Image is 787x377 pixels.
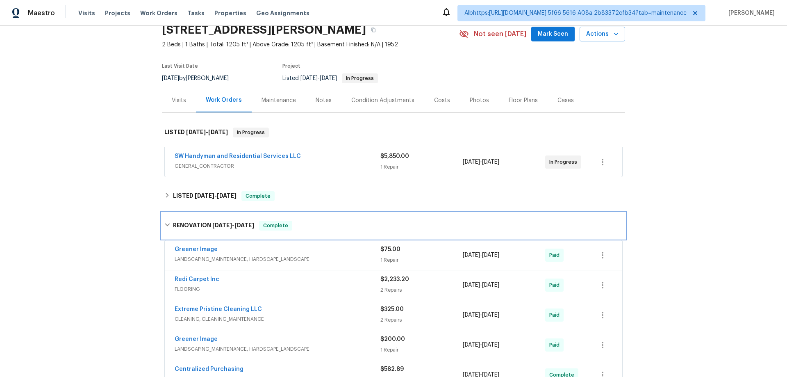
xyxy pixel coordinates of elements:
[351,96,414,105] div: Condition Adjustments
[549,341,563,349] span: Paid
[162,26,366,34] h2: [STREET_ADDRESS][PERSON_NAME]
[470,96,489,105] div: Photos
[242,192,274,200] span: Complete
[105,9,130,17] span: Projects
[78,9,95,17] span: Visits
[380,336,405,342] span: $200.00
[380,276,409,282] span: $2,233.20
[463,341,499,349] span: -
[380,316,463,324] div: 2 Repairs
[549,311,563,319] span: Paid
[482,159,499,165] span: [DATE]
[366,23,381,37] button: Copy Address
[175,366,243,372] a: Centralized Purchasing
[206,96,242,104] div: Work Orders
[187,10,205,16] span: Tasks
[482,312,499,318] span: [DATE]
[162,186,625,206] div: LISTED [DATE]-[DATE]Complete
[262,96,296,105] div: Maintenance
[175,276,219,282] a: Redi Carpet Inc
[316,96,332,105] div: Notes
[217,193,237,199] span: [DATE]
[175,336,218,342] a: Greener Image
[175,153,301,159] a: SW Handyman and Residential Services LLC
[175,285,380,293] span: FLOORING
[300,75,337,81] span: -
[162,212,625,239] div: RENOVATION [DATE]-[DATE]Complete
[212,222,232,228] span: [DATE]
[474,30,526,38] span: Not seen [DATE]
[464,9,687,17] span: Albhttps:[URL][DOMAIN_NAME] 5f66 5616 A08a 2b83372cfb34?tab=maintenance
[549,251,563,259] span: Paid
[282,75,378,81] span: Listed
[380,286,463,294] div: 2 Repairs
[434,96,450,105] div: Costs
[580,27,625,42] button: Actions
[380,306,404,312] span: $325.00
[549,281,563,289] span: Paid
[586,29,619,39] span: Actions
[186,129,228,135] span: -
[463,252,480,258] span: [DATE]
[380,153,409,159] span: $5,850.00
[549,158,580,166] span: In Progress
[234,128,268,137] span: In Progress
[260,222,291,230] span: Complete
[175,255,380,263] span: LANDSCAPING_MAINTENANCE, HARDSCAPE_LANDSCAPE
[725,9,775,17] span: [PERSON_NAME]
[463,342,480,348] span: [DATE]
[380,247,400,252] span: $75.00
[234,222,254,228] span: [DATE]
[175,315,380,323] span: CLEANING, CLEANING_MAINTENANCE
[463,281,499,289] span: -
[162,73,239,83] div: by [PERSON_NAME]
[175,306,262,312] a: Extreme Pristine Cleaning LLC
[28,9,55,17] span: Maestro
[195,193,214,199] span: [DATE]
[380,366,404,372] span: $582.89
[175,345,380,353] span: LANDSCAPING_MAINTENANCE, HARDSCAPE_LANDSCAPE
[162,41,459,49] span: 2 Beds | 1 Baths | Total: 1205 ft² | Above Grade: 1205 ft² | Basement Finished: N/A | 1952
[557,96,574,105] div: Cases
[380,346,463,354] div: 1 Repair
[463,311,499,319] span: -
[463,159,480,165] span: [DATE]
[214,9,246,17] span: Properties
[300,75,318,81] span: [DATE]
[173,191,237,201] h6: LISTED
[482,342,499,348] span: [DATE]
[256,9,309,17] span: Geo Assignments
[463,282,480,288] span: [DATE]
[195,193,237,199] span: -
[162,119,625,146] div: LISTED [DATE]-[DATE]In Progress
[509,96,538,105] div: Floor Plans
[463,312,480,318] span: [DATE]
[175,247,218,252] a: Greener Image
[463,158,499,166] span: -
[463,251,499,259] span: -
[140,9,177,17] span: Work Orders
[208,129,228,135] span: [DATE]
[482,282,499,288] span: [DATE]
[320,75,337,81] span: [DATE]
[173,221,254,231] h6: RENOVATION
[343,76,377,81] span: In Progress
[531,27,575,42] button: Mark Seen
[482,252,499,258] span: [DATE]
[175,162,380,170] span: GENERAL_CONTRACTOR
[162,75,179,81] span: [DATE]
[380,256,463,264] div: 1 Repair
[282,64,300,69] span: Project
[538,29,568,39] span: Mark Seen
[212,222,254,228] span: -
[164,128,228,137] h6: LISTED
[172,96,186,105] div: Visits
[380,163,463,171] div: 1 Repair
[186,129,206,135] span: [DATE]
[162,64,198,69] span: Last Visit Date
